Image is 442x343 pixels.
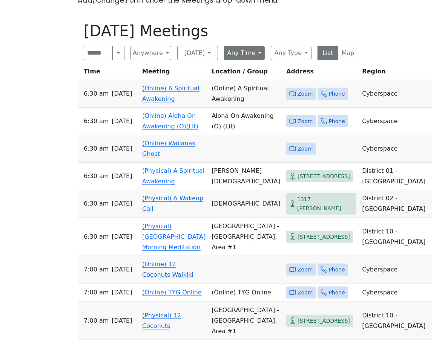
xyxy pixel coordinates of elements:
button: [DATE] [177,46,218,60]
td: District 10 - [GEOGRAPHIC_DATA] [359,302,431,340]
span: Phone [329,89,345,99]
button: Anywhere [130,46,171,60]
th: Meeting [139,66,209,80]
th: Time [78,66,139,80]
td: Cyberspace [359,80,431,108]
a: (Online) Aloha On Awakening (O)(Lit) [142,112,198,130]
a: (Physical) A Spiritual Awakening [142,167,204,185]
td: Cyberspace [359,135,431,163]
td: Cyberspace [359,108,431,135]
span: Zoom [298,288,313,297]
span: [DATE] [112,88,132,99]
span: 7:00 AM [84,264,109,275]
td: Cyberspace [359,256,431,284]
span: [DATE] [112,232,132,242]
a: (Online) Wailanas Ghost [142,140,195,157]
a: (Physical) [GEOGRAPHIC_DATA] Morning Meditation [142,223,206,251]
th: Region [359,66,431,80]
span: Zoom [298,89,313,99]
span: Zoom [298,265,313,274]
input: Search [84,46,113,60]
span: 6:30 AM [84,88,109,99]
td: (Online) A Spiritual Awakening [209,80,283,108]
span: [STREET_ADDRESS] [298,232,350,242]
td: District 01 - [GEOGRAPHIC_DATA] [359,163,431,190]
td: Cyberspace [359,284,431,302]
th: Address [283,66,359,80]
a: (Online) 12 Coconuts Waikiki [142,261,193,278]
span: 7:00 AM [84,287,109,298]
th: Location / Group [209,66,283,80]
span: Phone [329,265,345,274]
button: Search [112,46,124,60]
span: 6:30 AM [84,143,109,154]
h1: [DATE] Meetings [84,22,358,40]
span: [DATE] [112,198,132,209]
span: Phone [329,288,345,297]
td: District 02 - [GEOGRAPHIC_DATA] [359,190,431,218]
span: [DATE] [112,287,132,298]
span: [DATE] [112,143,132,154]
a: (Physical) A Wakeup Call [142,195,203,212]
td: Aloha On Awakening (O) (Lit) [209,108,283,135]
span: 1317 [PERSON_NAME] [297,195,353,213]
span: 6:30 AM [84,116,109,127]
span: [DATE] [112,264,132,275]
a: (Online) A Spiritual Awakening [142,85,200,102]
span: Zoom [298,117,313,126]
span: [DATE] [112,116,132,127]
a: (Physical) 12 Coconuts [142,312,181,329]
span: 6:30 AM [84,198,109,209]
span: 6:30 AM [84,232,109,242]
span: [DATE] [112,316,132,326]
a: (Online) TYG Online [142,289,202,296]
td: (Online) TYG Online [209,284,283,302]
td: District 10 - [GEOGRAPHIC_DATA] [359,218,431,256]
span: Phone [329,117,345,126]
button: Any Type [271,46,312,60]
td: [GEOGRAPHIC_DATA] - [GEOGRAPHIC_DATA], Area #1 [209,218,283,256]
span: 7:00 AM [84,316,109,326]
span: [DATE] [112,171,132,181]
button: Map [338,46,359,60]
span: Zoom [298,144,313,154]
td: [DEMOGRAPHIC_DATA] [209,190,283,218]
span: [STREET_ADDRESS] [298,172,350,181]
span: [STREET_ADDRESS] [298,316,350,326]
td: [GEOGRAPHIC_DATA] - [GEOGRAPHIC_DATA], Area #1 [209,302,283,340]
td: [PERSON_NAME][DEMOGRAPHIC_DATA] [209,163,283,190]
button: Any Time [224,46,265,60]
button: List [318,46,338,60]
span: 6:30 AM [84,171,109,181]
